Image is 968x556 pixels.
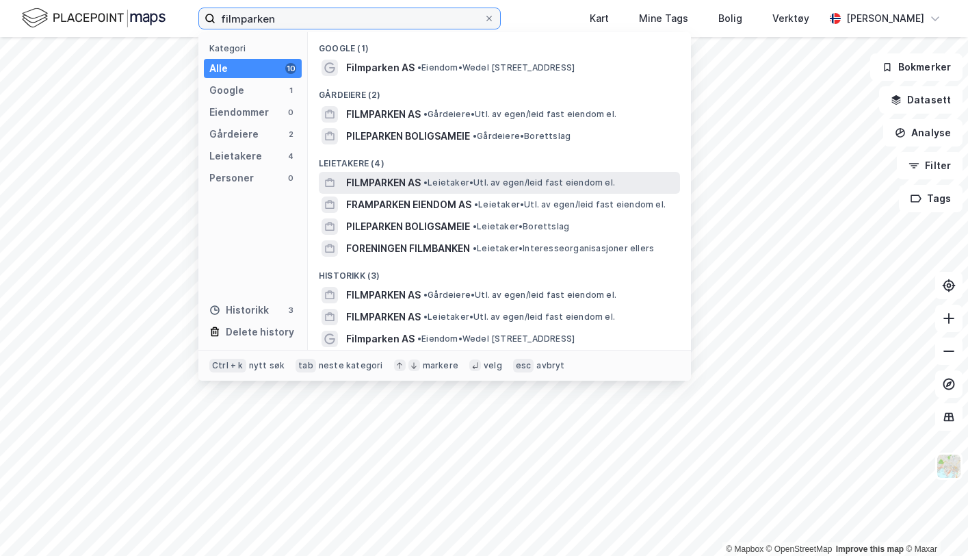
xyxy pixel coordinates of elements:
div: Bolig [718,10,742,27]
button: Datasett [879,86,963,114]
span: • [417,62,421,73]
span: Gårdeiere • Borettslag [473,131,571,142]
span: • [473,221,477,231]
button: Tags [899,185,963,212]
div: 0 [285,173,296,184]
div: tab [296,359,316,372]
span: • [423,177,428,188]
button: Filter [897,152,963,179]
span: Filmparken AS [346,60,415,76]
span: • [474,199,478,210]
div: 2 [285,129,296,140]
div: velg [484,360,502,371]
div: Historikk (3) [308,260,691,284]
div: 10 [285,63,296,74]
div: Gårdeiere (2) [308,79,691,103]
div: Delete history [226,324,294,340]
div: neste kategori [319,360,383,371]
div: Historikk [209,302,269,318]
a: OpenStreetMap [766,544,833,554]
span: Leietaker • Utl. av egen/leid fast eiendom el. [423,177,615,188]
span: Leietaker • Utl. av egen/leid fast eiendom el. [423,312,615,323]
span: • [473,131,477,141]
iframe: Chat Widget [900,490,968,556]
div: markere [423,360,458,371]
span: • [423,290,428,300]
div: Gårdeiere [209,126,259,142]
div: 4 [285,151,296,162]
button: Analyse [883,119,963,147]
span: Eiendom • Wedel [STREET_ADDRESS] [417,62,575,73]
button: Bokmerker [870,53,963,81]
span: Gårdeiere • Utl. av egen/leid fast eiendom el. [423,290,616,301]
span: FILMPARKEN AS [346,175,421,191]
span: Leietaker • Interesseorganisasjoner ellers [473,243,654,254]
span: Leietaker • Utl. av egen/leid fast eiendom el. [474,199,666,210]
span: • [423,109,428,119]
div: avbryt [536,360,564,371]
div: Ctrl + k [209,359,246,372]
span: FILMPARKEN AS [346,287,421,303]
a: Improve this map [836,544,904,554]
div: Alle [209,60,228,77]
span: • [473,243,477,253]
a: Mapbox [726,544,763,554]
div: Kategori [209,43,302,53]
div: Eiendommer [209,104,269,121]
div: esc [513,359,534,372]
span: Gårdeiere • Utl. av egen/leid fast eiendom el. [423,109,616,120]
div: [PERSON_NAME] [846,10,924,27]
span: Filmparken AS [346,331,415,347]
span: Leietaker • Borettslag [473,221,569,232]
span: FRAMPARKEN EIENDOM AS [346,197,471,213]
span: PILEPARKEN BOLIGSAMEIE [346,218,470,235]
div: Leietakere (4) [308,147,691,172]
div: Google (1) [308,32,691,57]
span: FILMPARKEN AS [346,309,421,325]
div: nytt søk [249,360,285,371]
div: 0 [285,107,296,118]
div: 3 [285,305,296,316]
span: Eiendom • Wedel [STREET_ADDRESS] [417,333,575,344]
span: • [423,312,428,322]
img: Z [936,453,962,479]
div: 1 [285,85,296,96]
span: FORENINGEN FILMBANKEN [346,240,470,257]
span: FILMPARKEN AS [346,106,421,123]
span: • [417,333,421,344]
div: Mine Tags [639,10,688,27]
div: Personer [209,170,254,186]
input: Søk på adresse, matrikkel, gårdeiere, leietakere eller personer [215,8,484,29]
div: Google [209,82,244,99]
span: PILEPARKEN BOLIGSAMEIE [346,128,470,144]
img: logo.f888ab2527a4732fd821a326f86c7f29.svg [22,6,166,30]
div: Leietakere [209,148,262,164]
div: Kart [590,10,609,27]
div: Verktøy [772,10,809,27]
